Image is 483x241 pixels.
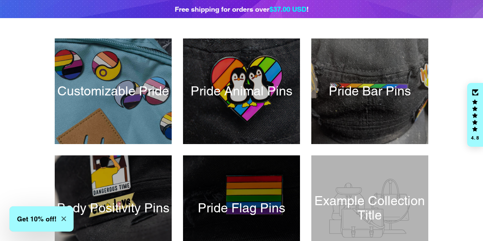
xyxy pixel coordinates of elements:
[269,5,306,13] span: $37.00 USD
[471,135,480,140] div: 4.8
[55,38,172,144] a: Customizable Pride
[175,4,309,14] div: Free shipping for orders over !
[311,38,428,144] a: Pride Bar Pins
[467,83,483,147] div: Click to open Judge.me floating reviews tab
[183,38,300,144] a: Pride Animal Pins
